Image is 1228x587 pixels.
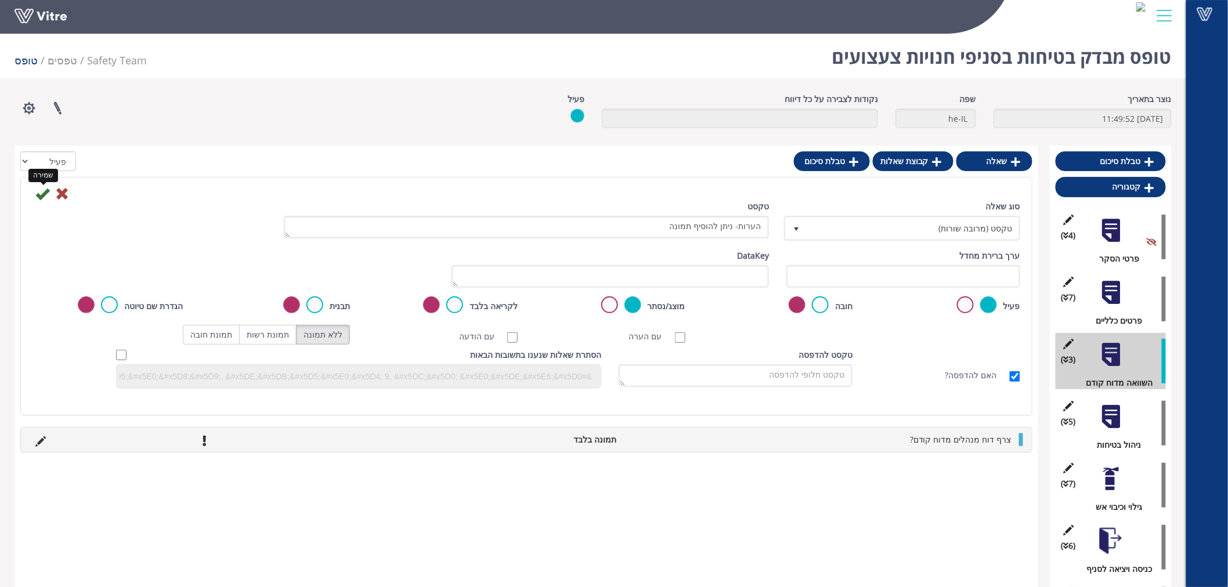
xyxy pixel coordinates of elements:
[474,433,622,446] li: תמונה בלבד
[116,350,127,360] input: Hide question based on answer
[835,300,853,313] label: חובה
[1064,501,1166,513] div: גילוי וכיבוי אש
[675,332,685,343] input: עם הערה
[1064,439,1166,451] div: ניהול בטיחות
[1010,371,1020,382] input: האם להדפסה?
[1064,314,1166,327] div: פרטים כלליים
[183,325,240,345] label: תמונת חובה
[960,249,1020,262] label: ערך ברירת מחדל
[737,249,769,262] label: DataKey
[1061,229,1076,242] span: (4 )
[1064,563,1166,575] div: כניסה ויציאה לסניף
[1061,353,1076,366] span: (3 )
[1128,93,1172,106] label: נוצר בתאריך
[873,151,953,171] a: קבוצת שאלות
[910,434,1012,445] span: צרף דוח מנהלים מדוח קודם?
[507,332,518,343] input: עם הודעה
[806,218,1019,238] span: טקסט (מרובה שורות)
[28,169,58,182] div: שמירה
[785,93,878,106] label: נקודות לצבירה על כל דיווח
[1003,300,1020,313] label: פעיל
[629,330,674,343] label: עם הערה
[1061,477,1076,490] span: (7 )
[570,108,584,123] img: yes
[1061,539,1076,552] span: (6 )
[986,200,1020,213] label: סוג שאלה
[1064,252,1166,265] div: פרטי הסקר
[470,349,601,361] label: הסתרת שאלות שנענו בתשובות הבאות
[239,325,297,345] label: תמונת רשות
[832,29,1172,78] h1: טופס מבדק בטיחות בסניפי חנויות צעצועים
[1136,2,1146,12] img: 156027f9-f238-4743-bcdd-1403a55ccf88.jpg
[1056,151,1166,171] a: טבלת סיכום
[296,325,350,345] label: ללא תמונה
[956,151,1032,171] a: שאלה
[648,300,685,313] label: מוצג/נסתר
[794,151,870,171] a: טבלת סיכום
[469,300,518,313] label: לקריאה בלבד
[1061,415,1076,428] span: (5 )
[960,93,976,106] label: שפה
[786,218,807,238] span: select
[747,200,769,213] label: טקסט
[124,300,183,313] label: הגדרת שם טיוטה
[568,93,584,106] label: פעיל
[1064,376,1166,389] div: השוואה מדוח קודם
[459,330,506,343] label: עם הודעה
[945,369,1009,382] label: האם להדפסה?
[87,53,147,67] span: 259
[330,300,350,313] label: תבנית
[15,52,48,68] li: טופס
[48,53,77,67] a: טפסים
[1061,291,1076,304] span: (7 )
[1056,177,1166,197] a: קטגוריה
[799,349,853,361] label: טקסט להדפסה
